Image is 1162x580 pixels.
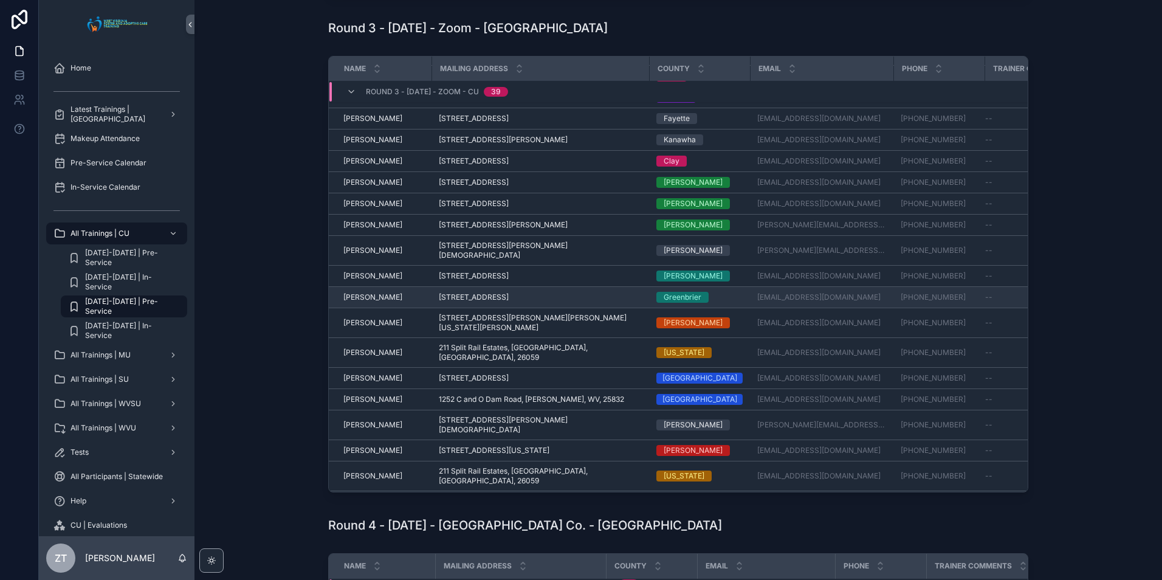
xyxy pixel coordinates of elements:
[70,375,129,384] span: All Trainings | SU
[366,87,479,97] span: Round 3 - [DATE] - Zoom - CU
[757,471,881,481] a: [EMAIL_ADDRESS][DOMAIN_NAME]
[439,199,509,209] span: [STREET_ADDRESS]
[985,373,1073,383] a: --
[901,220,966,230] a: [PHONE_NUMBER]
[757,395,886,404] a: [EMAIL_ADDRESS][DOMAIN_NAME]
[664,271,723,281] div: [PERSON_NAME]
[985,246,992,255] span: --
[84,15,150,34] img: App logo
[901,246,977,255] a: [PHONE_NUMBER]
[664,113,690,124] div: Fayette
[343,373,402,383] span: [PERSON_NAME]
[664,245,723,256] div: [PERSON_NAME]
[439,292,509,302] span: [STREET_ADDRESS]
[343,135,424,145] a: [PERSON_NAME]
[328,517,722,534] h1: Round 4 - [DATE] - [GEOGRAPHIC_DATA] Co. - [GEOGRAPHIC_DATA]
[664,471,704,482] div: [US_STATE]
[985,373,992,383] span: --
[901,420,966,430] a: [PHONE_NUMBER]
[343,199,424,209] a: [PERSON_NAME]
[757,199,881,209] a: [EMAIL_ADDRESS][DOMAIN_NAME]
[343,292,402,302] span: [PERSON_NAME]
[70,520,127,530] span: CU | Evaluations
[343,446,424,455] a: [PERSON_NAME]
[901,471,977,481] a: [PHONE_NUMBER]
[757,348,886,357] a: [EMAIL_ADDRESS][DOMAIN_NAME]
[757,373,886,383] a: [EMAIL_ADDRESS][DOMAIN_NAME]
[70,158,146,168] span: Pre-Service Calendar
[439,395,624,404] span: 1252 C and O Dam Road, [PERSON_NAME], WV, 25832
[985,135,1073,145] a: --
[439,292,642,302] a: [STREET_ADDRESS]
[343,246,402,255] span: [PERSON_NAME]
[656,198,743,209] a: [PERSON_NAME]
[343,446,402,455] span: [PERSON_NAME]
[757,318,881,328] a: [EMAIL_ADDRESS][DOMAIN_NAME]
[901,318,977,328] a: [PHONE_NUMBER]
[656,156,743,167] a: Clay
[439,466,642,486] a: 211 Split Rail Estates, [GEOGRAPHIC_DATA], [GEOGRAPHIC_DATA], 26059
[46,490,187,512] a: Help
[343,156,424,166] a: [PERSON_NAME]
[757,348,881,357] a: [EMAIL_ADDRESS][DOMAIN_NAME]
[985,220,1073,230] a: --
[664,445,723,456] div: [PERSON_NAME]
[901,373,977,383] a: [PHONE_NUMBER]
[444,561,512,571] span: Mailing Address
[343,373,424,383] a: [PERSON_NAME]
[662,394,737,405] div: [GEOGRAPHIC_DATA]
[343,471,424,481] a: [PERSON_NAME]
[985,156,1073,166] a: --
[439,156,642,166] a: [STREET_ADDRESS]
[757,246,886,255] a: [PERSON_NAME][EMAIL_ADDRESS][PERSON_NAME][DOMAIN_NAME]
[757,156,881,166] a: [EMAIL_ADDRESS][DOMAIN_NAME]
[901,420,977,430] a: [PHONE_NUMBER]
[901,446,977,455] a: [PHONE_NUMBER]
[85,321,175,340] span: [DATE]-[DATE] | In-Service
[757,292,886,302] a: [EMAIL_ADDRESS][DOMAIN_NAME]
[343,220,424,230] a: [PERSON_NAME]
[757,395,881,404] a: [EMAIL_ADDRESS][DOMAIN_NAME]
[70,472,163,482] span: All Participants | Statewide
[70,229,129,238] span: All Trainings | CU
[70,63,91,73] span: Home
[901,135,966,145] a: [PHONE_NUMBER]
[985,446,992,455] span: --
[658,64,690,74] span: County
[757,271,881,281] a: [EMAIL_ADDRESS][DOMAIN_NAME]
[664,134,696,145] div: Kanawha
[343,420,424,430] a: [PERSON_NAME]
[343,420,402,430] span: [PERSON_NAME]
[656,317,743,328] a: [PERSON_NAME]
[664,317,723,328] div: [PERSON_NAME]
[70,496,86,506] span: Help
[70,134,140,143] span: Makeup Attendance
[985,318,992,328] span: --
[901,348,977,357] a: [PHONE_NUMBER]
[439,135,642,145] a: [STREET_ADDRESS][PERSON_NAME]
[656,419,743,430] a: [PERSON_NAME]
[85,272,175,292] span: [DATE]-[DATE] | In-Service
[901,271,977,281] a: [PHONE_NUMBER]
[985,292,992,302] span: --
[439,135,568,145] span: [STREET_ADDRESS][PERSON_NAME]
[70,399,141,409] span: All Trainings | WVSU
[757,135,881,145] a: [EMAIL_ADDRESS][DOMAIN_NAME]
[439,241,642,260] a: [STREET_ADDRESS][PERSON_NAME][DEMOGRAPHIC_DATA]
[439,343,642,362] span: 211 Split Rail Estates, [GEOGRAPHIC_DATA], [GEOGRAPHIC_DATA], 26059
[706,561,728,571] span: Email
[70,182,140,192] span: In-Service Calendar
[757,373,881,383] a: [EMAIL_ADDRESS][DOMAIN_NAME]
[46,344,187,366] a: All Trainings | MU
[985,220,992,230] span: --
[343,271,424,281] a: [PERSON_NAME]
[343,395,424,404] a: [PERSON_NAME]
[985,420,992,430] span: --
[901,348,966,357] a: [PHONE_NUMBER]
[46,152,187,174] a: Pre-Service Calendar
[70,350,131,360] span: All Trainings | MU
[39,49,194,536] div: scrollable content
[61,320,187,342] a: [DATE]-[DATE] | In-Service
[985,471,992,481] span: --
